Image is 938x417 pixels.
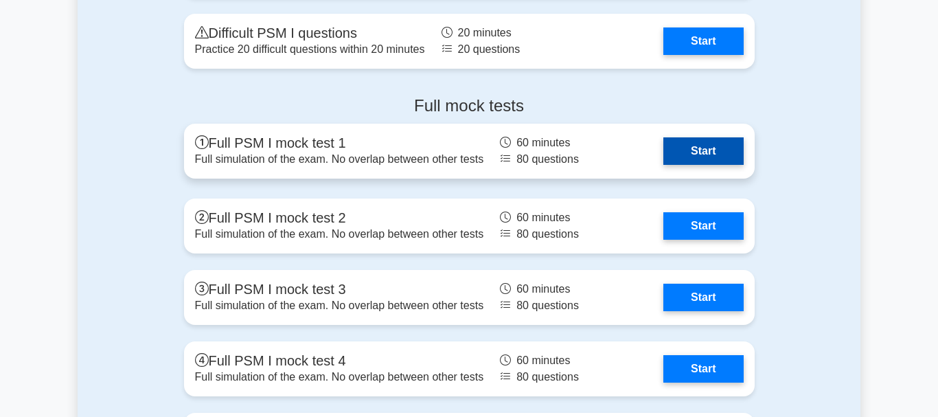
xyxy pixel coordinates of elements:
[663,212,743,240] a: Start
[184,96,755,116] h4: Full mock tests
[663,355,743,383] a: Start
[663,284,743,311] a: Start
[663,27,743,55] a: Start
[663,137,743,165] a: Start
